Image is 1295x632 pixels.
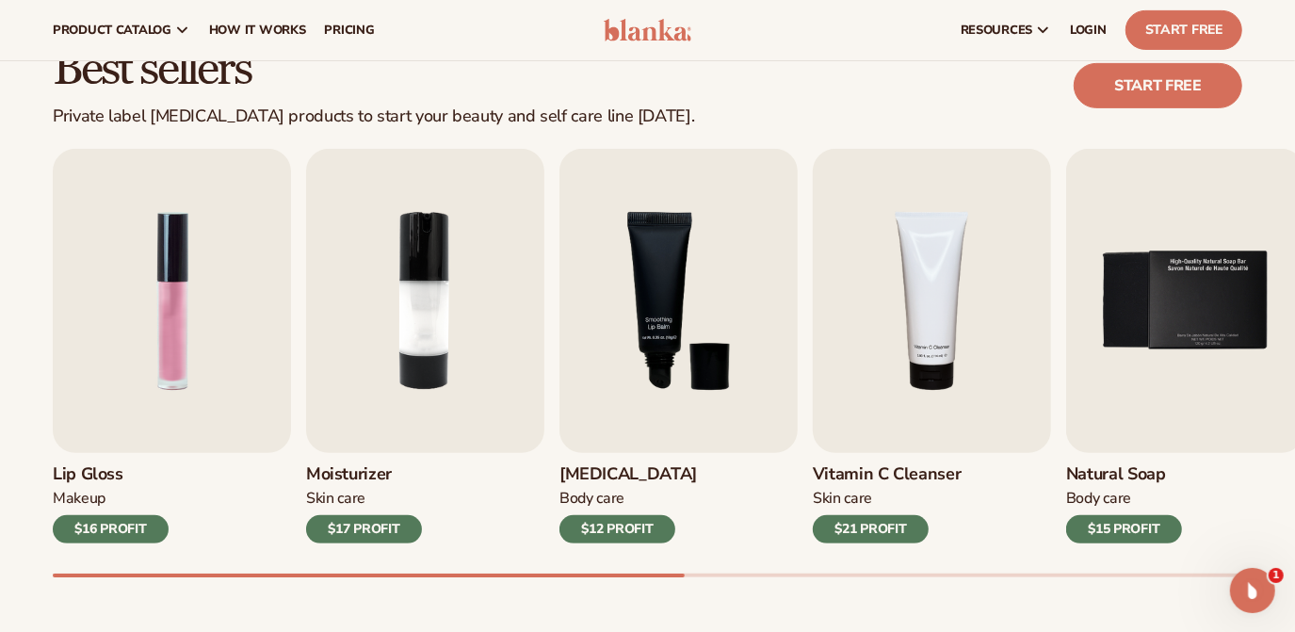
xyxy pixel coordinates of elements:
[53,149,291,543] a: 1 / 9
[604,19,692,41] img: logo
[1125,10,1242,50] a: Start Free
[559,515,675,543] div: $12 PROFIT
[306,489,422,509] div: Skin Care
[813,464,962,485] h3: Vitamin C Cleanser
[1070,23,1107,38] span: LOGIN
[209,23,306,38] span: How It Works
[1066,464,1182,485] h3: Natural Soap
[53,515,169,543] div: $16 PROFIT
[813,489,962,509] div: Skin Care
[324,23,374,38] span: pricing
[1230,568,1275,613] iframe: Intercom live chat
[559,464,697,485] h3: [MEDICAL_DATA]
[813,515,929,543] div: $21 PROFIT
[306,149,544,543] a: 2 / 9
[1066,489,1182,509] div: Body Care
[1074,63,1242,108] a: Start free
[1269,568,1284,583] span: 1
[53,45,694,95] h2: Best sellers
[559,149,798,543] a: 3 / 9
[1066,515,1182,543] div: $15 PROFIT
[813,149,1051,543] a: 4 / 9
[961,23,1032,38] span: resources
[306,464,422,485] h3: Moisturizer
[53,106,694,127] div: Private label [MEDICAL_DATA] products to start your beauty and self care line [DATE].
[53,489,169,509] div: Makeup
[53,464,169,485] h3: Lip Gloss
[306,515,422,543] div: $17 PROFIT
[559,489,697,509] div: Body Care
[53,23,171,38] span: product catalog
